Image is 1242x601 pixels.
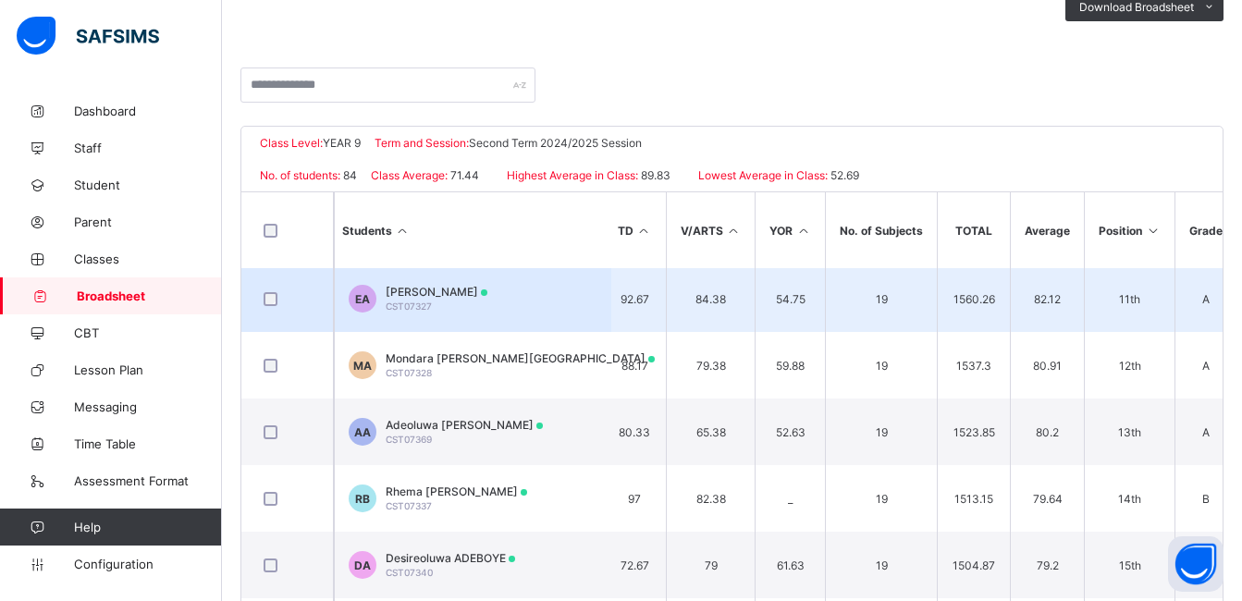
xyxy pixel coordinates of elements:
[937,192,1010,268] th: TOTAL
[603,399,666,465] td: 80.33
[77,288,222,303] span: Broadsheet
[354,425,371,439] span: AA
[17,17,159,55] img: safsims
[603,192,666,268] th: TD
[74,178,222,192] span: Student
[354,558,371,572] span: DA
[666,465,756,532] td: 82.38
[840,292,923,306] span: 19
[840,492,923,506] span: 19
[952,492,996,506] span: 1513.15
[755,399,825,465] td: 52.63
[386,285,487,299] span: [PERSON_NAME]
[353,359,372,373] span: MA
[666,192,756,268] th: V/ARTS
[74,215,222,229] span: Parent
[386,567,433,578] span: CST07340
[1174,192,1236,268] th: Grade
[74,104,222,118] span: Dashboard
[355,292,370,306] span: EA
[323,136,361,150] span: YEAR 9
[1099,492,1161,506] span: 14th
[755,265,825,332] td: 54.75
[666,332,756,399] td: 79.38
[755,332,825,399] td: 59.88
[1189,292,1223,306] span: A
[666,532,756,598] td: 79
[1084,192,1174,268] th: Position
[386,434,432,445] span: CST07369
[666,399,756,465] td: 65.38
[386,300,432,312] span: CST07327
[74,251,222,266] span: Classes
[1010,192,1084,268] th: Average
[507,168,638,182] span: Highest Average in Class:
[386,418,543,432] span: Adeoluwa [PERSON_NAME]
[825,192,937,268] th: No. of Subjects
[386,551,515,565] span: Desireoluwa ADEBOYE
[840,425,923,439] span: 19
[666,265,756,332] td: 84.38
[260,136,323,150] span: Class Level:
[1099,425,1161,439] span: 13th
[74,436,222,451] span: Time Table
[1025,492,1070,506] span: 79.64
[334,192,611,268] th: Students
[603,465,666,532] td: 97
[1099,359,1161,373] span: 12th
[636,224,652,238] i: Sort in Ascending Order
[755,465,825,532] td: _
[1025,359,1070,373] span: 80.91
[952,292,996,306] span: 1560.26
[386,367,432,378] span: CST07328
[638,168,670,182] span: 89.83
[355,492,370,506] span: RB
[1025,425,1070,439] span: 80.2
[828,168,859,182] span: 52.69
[1189,492,1223,506] span: B
[952,558,996,572] span: 1504.87
[340,168,357,182] span: 84
[386,500,432,511] span: CST07337
[840,359,923,373] span: 19
[74,141,222,155] span: Staff
[386,351,655,365] span: Mondara [PERSON_NAME][GEOGRAPHIC_DATA]
[726,224,742,238] i: Sort in Ascending Order
[603,532,666,598] td: 72.67
[698,168,828,182] span: Lowest Average in Class:
[375,136,469,150] span: Term and Session:
[952,425,996,439] span: 1523.85
[603,265,666,332] td: 92.67
[371,168,448,182] span: Class Average:
[74,399,222,414] span: Messaging
[469,136,642,150] span: Second Term 2024/2025 Session
[386,484,527,498] span: Rhema [PERSON_NAME]
[755,532,825,598] td: 61.63
[74,557,221,571] span: Configuration
[755,192,825,268] th: YOR
[1099,292,1161,306] span: 11th
[1025,558,1070,572] span: 79.2
[952,359,996,373] span: 1537.3
[795,224,811,238] i: Sort in Ascending Order
[840,558,923,572] span: 19
[448,168,479,182] span: 71.44
[1168,536,1224,592] button: Open asap
[1025,292,1070,306] span: 82.12
[74,362,222,377] span: Lesson Plan
[1189,359,1223,373] span: A
[1189,425,1223,439] span: A
[603,332,666,399] td: 88.17
[1099,558,1161,572] span: 15th
[395,224,411,238] i: Sort Ascending
[260,168,340,182] span: No. of students:
[74,520,221,534] span: Help
[74,473,222,488] span: Assessment Format
[74,325,222,340] span: CBT
[1145,224,1161,238] i: Sort in Descending Order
